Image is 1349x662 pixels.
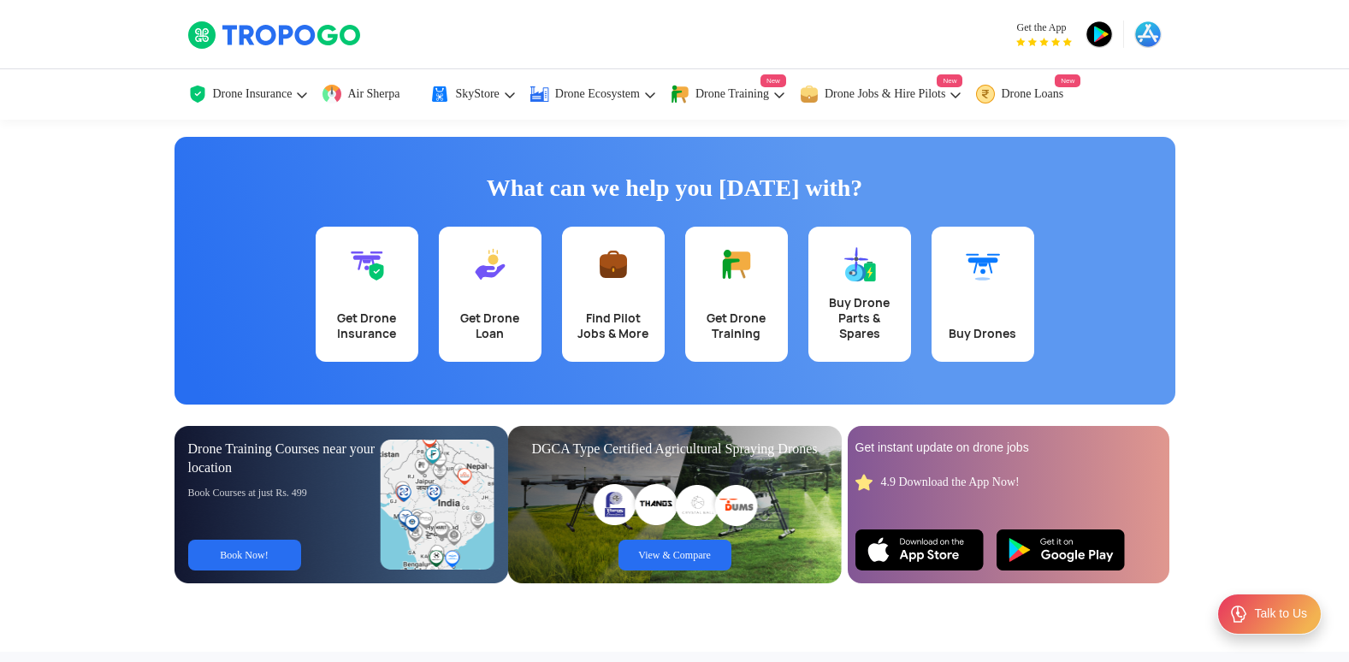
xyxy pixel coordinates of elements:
img: Get Drone Loan [473,247,507,281]
a: Find Pilot Jobs & More [562,227,665,362]
a: Drone Ecosystem [530,69,657,120]
span: Drone Loans [1001,87,1063,101]
div: Book Courses at just Rs. 499 [188,486,382,499]
img: Playstore [997,529,1125,570]
a: Drone LoansNew [975,69,1080,120]
span: Drone Training [695,87,769,101]
a: Drone Insurance [187,69,310,120]
a: Buy Drones [932,227,1034,362]
img: appstore [1134,21,1162,48]
div: Buy Drone Parts & Spares [819,295,901,341]
span: Drone Jobs & Hire Pilots [825,87,946,101]
a: SkyStore [429,69,516,120]
a: Get Drone Training [685,227,788,362]
a: Get Drone Loan [439,227,541,362]
img: Get Drone Insurance [350,247,384,281]
a: Buy Drone Parts & Spares [808,227,911,362]
img: Get Drone Training [719,247,754,281]
img: App Raking [1016,38,1072,46]
div: Get Drone Loan [449,310,531,341]
span: Get the App [1016,21,1072,34]
img: Ios [855,529,984,570]
div: 4.9 Download the App Now! [881,474,1020,490]
div: Get instant update on drone jobs [855,440,1162,457]
div: Find Pilot Jobs & More [572,310,654,341]
span: SkyStore [455,87,499,101]
img: ic_Support.svg [1228,604,1249,624]
span: New [1055,74,1080,87]
img: star_rating [855,474,873,491]
a: Drone Jobs & Hire PilotsNew [799,69,963,120]
a: Get Drone Insurance [316,227,418,362]
span: Air Sherpa [347,87,399,101]
span: Drone Insurance [213,87,293,101]
img: Buy Drone Parts & Spares [843,247,877,281]
img: TropoGo Logo [187,21,363,50]
div: Buy Drones [942,326,1024,341]
div: DGCA Type Certified Agricultural Spraying Drones [522,440,828,458]
img: Buy Drones [966,247,1000,281]
a: Air Sherpa [322,69,417,120]
a: Drone TrainingNew [670,69,786,120]
span: New [937,74,962,87]
div: Drone Training Courses near your location [188,440,382,477]
h1: What can we help you [DATE] with? [187,171,1163,205]
div: Get Drone Training [695,310,778,341]
a: View & Compare [618,540,731,570]
img: playstore [1086,21,1113,48]
div: Get Drone Insurance [326,310,408,341]
img: Find Pilot Jobs & More [596,247,630,281]
span: Drone Ecosystem [555,87,640,101]
span: New [760,74,786,87]
a: Book Now! [188,540,301,570]
div: Talk to Us [1255,606,1307,623]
